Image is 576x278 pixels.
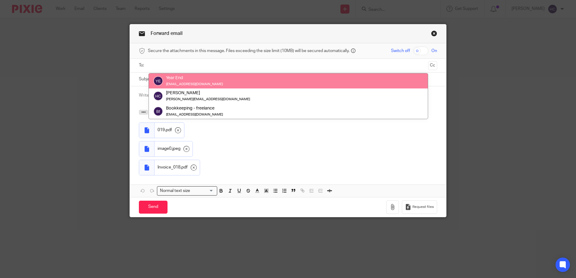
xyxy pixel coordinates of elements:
[192,188,214,194] input: Search for option
[166,105,223,111] div: Bookkeeping - freelance
[166,113,223,116] small: [EMAIL_ADDRESS][DOMAIN_NAME]
[402,200,437,214] button: Request files
[158,164,188,170] span: Invoice_018.pdf
[151,31,183,36] span: Forward email
[153,107,163,116] img: svg%3E
[139,62,146,68] label: To:
[157,186,217,196] div: Search for option
[412,205,434,209] span: Request files
[166,90,250,96] div: [PERSON_NAME]
[148,48,349,54] span: Secure the attachments in this message. Files exceeding the size limit (10MB) will be secured aut...
[153,91,163,101] img: svg%3E
[139,201,167,214] input: Send
[153,76,163,86] img: svg%3E
[158,146,180,152] span: image0.jpeg
[431,30,437,39] a: Close this dialog window
[166,82,223,86] small: [EMAIL_ADDRESS][DOMAIN_NAME]
[139,76,155,82] label: Subject:
[391,48,410,54] span: Switch off
[428,61,437,70] button: Cc
[166,75,223,81] div: Year End
[431,48,437,54] span: On
[158,127,172,133] span: 019.pdf
[158,188,191,194] span: Normal text size
[166,98,250,101] small: [PERSON_NAME][EMAIL_ADDRESS][DOMAIN_NAME]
